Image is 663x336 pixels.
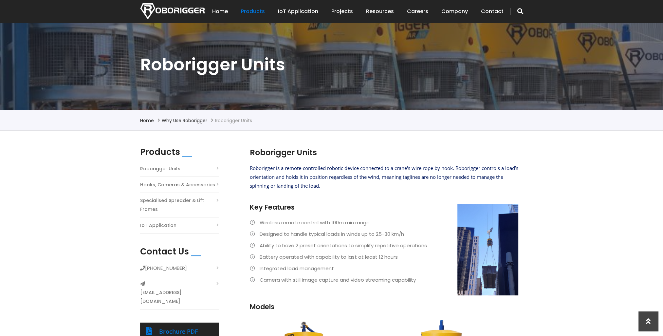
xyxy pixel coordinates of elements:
a: Resources [366,1,394,22]
h2: Products [140,147,180,157]
li: Designed to handle typical loads in winds up to 25-30 km/h [250,230,518,238]
li: [PHONE_NUMBER] [140,264,219,276]
h2: Roborigger Units [250,147,518,158]
a: Why use Roborigger [162,117,207,124]
li: Integrated load management [250,264,518,273]
a: Contact [481,1,504,22]
a: Home [212,1,228,22]
li: Ability to have 2 preset orientations to simplify repetitive operations [250,241,518,250]
a: IoT Application [278,1,318,22]
li: Camera with still image capture and video streaming capability [250,275,518,284]
li: Roborigger Units [215,117,252,124]
a: Careers [407,1,428,22]
span: Roborigger is a remote-controlled robotic device connected to a crane's wire rope by hook. Robori... [250,165,518,189]
a: Company [441,1,468,22]
a: Projects [331,1,353,22]
h1: Roborigger Units [140,53,523,76]
a: Products [241,1,265,22]
li: Wireless remote control with 100m min range [250,218,518,227]
a: Specialised Spreader & Lift Frames [140,196,219,214]
a: IoT Application [140,221,176,230]
h2: Contact Us [140,247,189,257]
a: Hooks, Cameras & Accessories [140,180,215,189]
a: [EMAIL_ADDRESS][DOMAIN_NAME] [140,288,219,306]
a: Brochure PDF [159,327,198,335]
a: Home [140,117,154,124]
h3: Key Features [250,202,518,212]
li: Battery operated with capability to last at least 12 hours [250,252,518,261]
h3: Models [250,302,518,311]
a: Roborigger Units [140,164,180,173]
img: Nortech [140,3,205,19]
